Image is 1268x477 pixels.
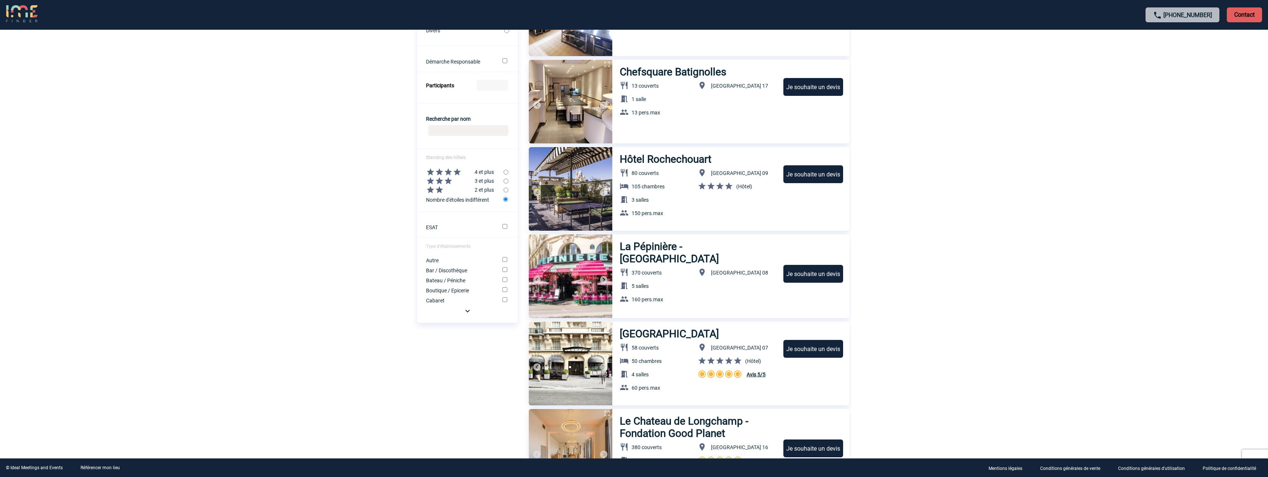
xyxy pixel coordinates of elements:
img: baseline_restaurant_white_24dp-b.png [620,343,629,352]
label: Démarche Responsable [426,59,492,65]
div: Je souhaite un devis [783,439,843,457]
div: Je souhaite un devis [783,265,843,283]
label: Cabaret [426,298,492,304]
img: baseline_location_on_white_24dp-b.png [698,442,707,451]
img: baseline_group_white_24dp-b.png [620,108,629,117]
div: Je souhaite un devis [783,78,843,96]
span: [GEOGRAPHIC_DATA] 16 [711,444,768,450]
span: (Hôtel) [745,358,761,364]
span: [GEOGRAPHIC_DATA] 07 [711,345,768,351]
label: 3 et plus [417,176,504,185]
img: baseline_group_white_24dp-b.png [620,208,629,217]
label: Recherche par nom [426,116,471,122]
img: baseline_meeting_room_white_24dp-b.png [620,195,629,204]
span: Type d'établissements [426,244,471,249]
span: 58 couverts [632,345,659,351]
h3: Chefsquare Batignolles [620,66,727,78]
img: baseline_location_on_white_24dp-b.png [698,81,707,90]
img: baseline_location_on_white_24dp-b.png [698,343,707,352]
img: baseline_meeting_room_white_24dp-b.png [620,456,629,465]
img: baseline_meeting_room_white_24dp-b.png [620,94,629,103]
span: 5 salles [632,283,649,289]
div: Je souhaite un devis [783,340,843,358]
a: Conditions générales d'utilisation [1112,464,1197,471]
a: Référencer mon lieu [81,465,120,470]
p: Conditions générales de vente [1040,466,1100,471]
img: baseline_hotel_white_24dp-b.png [620,182,629,191]
label: Nombre d'étoiles indifférent [426,194,504,204]
div: Je souhaite un devis [783,165,843,183]
span: 4 salles [632,371,649,377]
p: Mentions légales [989,466,1022,471]
img: baseline_meeting_room_white_24dp-b.png [620,370,629,379]
h3: [GEOGRAPHIC_DATA] [620,328,720,340]
label: Participants [426,82,454,88]
img: baseline_restaurant_white_24dp-b.png [620,442,629,451]
h3: Le Chateau de Longchamp - Fondation Good Planet [620,415,777,439]
img: 1.jpg [529,322,612,405]
span: 13 pers.max [632,110,660,116]
label: Bateau / Péniche [426,278,492,283]
span: Standing des hôtels [426,155,466,160]
input: Démarche Responsable [502,58,507,63]
span: 13 couverts [632,83,659,89]
p: Conditions générales d'utilisation [1118,466,1185,471]
span: 1 salle [632,96,646,102]
img: baseline_location_on_white_24dp-b.png [698,268,707,277]
span: 3 salles [632,197,649,203]
label: Autre [426,257,492,263]
img: baseline_hotel_white_24dp-b.png [620,356,629,365]
a: Conditions générales de vente [1034,464,1112,471]
img: baseline_restaurant_white_24dp-b.png [620,268,629,277]
img: baseline_restaurant_white_24dp-b.png [620,81,629,90]
img: 1.jpg [529,60,612,143]
p: Contact [1227,7,1262,22]
span: 105 chambres [632,184,665,189]
span: 150 pers.max [632,210,663,216]
span: 160 pers.max [632,296,663,302]
a: Mentions légales [983,464,1034,471]
span: 50 chambres [632,358,662,364]
label: Divers [426,27,504,33]
label: Boutique / Epicerie [426,288,492,293]
label: Bar / Discothèque [426,267,492,273]
img: baseline_restaurant_white_24dp-b.png [620,168,629,177]
span: 4 salles [632,458,649,464]
p: Politique de confidentialité [1203,466,1256,471]
span: [GEOGRAPHIC_DATA] 08 [711,270,768,276]
div: © Ideal Meetings and Events [6,465,63,470]
span: 60 pers.max [632,385,660,391]
img: 1.jpg [529,147,612,231]
span: Avis 5/5 [747,371,766,377]
span: 380 couverts [632,444,662,450]
h3: La Pépinière - [GEOGRAPHIC_DATA] [620,240,777,265]
span: 370 couverts [632,270,662,276]
a: [PHONE_NUMBER] [1163,12,1212,19]
img: call-24-px.png [1153,11,1162,20]
span: [GEOGRAPHIC_DATA] 09 [711,170,768,176]
span: 80 couverts [632,170,659,176]
img: baseline_location_on_white_24dp-b.png [698,168,707,177]
span: [GEOGRAPHIC_DATA] 17 [711,83,768,89]
a: Politique de confidentialité [1197,464,1268,471]
img: 1.jpg [529,234,612,318]
span: (Hôtel) [736,184,752,189]
label: ESAT [426,224,492,230]
span: Avis 5/5 [747,458,766,464]
label: 2 et plus [417,185,504,194]
label: 4 et plus [417,168,504,176]
img: baseline_group_white_24dp-b.png [620,383,629,392]
img: baseline_meeting_room_white_24dp-b.png [620,281,629,290]
img: baseline_group_white_24dp-b.png [620,295,629,304]
h3: Hôtel Rochechouart [620,153,713,165]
